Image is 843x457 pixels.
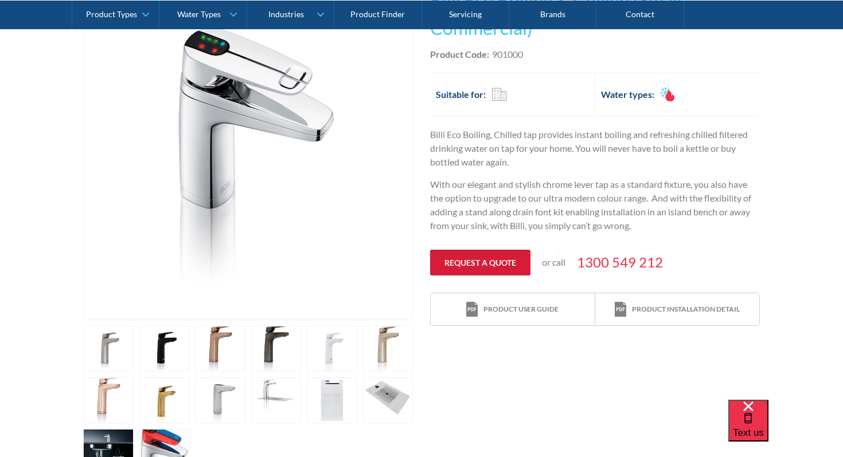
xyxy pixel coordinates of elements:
[430,250,530,275] a: Request a quote
[86,9,137,19] div: Product Types
[177,9,221,19] div: Water Types
[431,293,595,326] a: print iconProduct user guide
[615,302,626,317] img: print icon
[195,377,245,423] a: open lightbox
[632,304,740,314] div: Product installation detail
[466,302,478,317] img: print icon
[492,48,523,61] div: 901000
[307,326,357,372] a: open lightbox
[728,400,843,457] iframe: podium webchat widget bubble
[139,377,190,423] a: open lightbox
[307,377,357,423] a: open lightbox
[83,326,134,372] a: open lightbox
[430,128,760,169] p: Billi Eco Boiling, Chilled tap provides instant boiling and refreshing chilled filtered drinking ...
[195,326,245,372] a: open lightbox
[139,326,190,372] a: open lightbox
[363,326,413,372] a: open lightbox
[436,88,486,101] h2: Suitable for:
[483,304,559,314] div: Product user guide
[595,293,759,326] a: print iconProduct installation detail
[542,255,565,269] p: or call
[577,252,663,273] a: 1300 549 212
[268,9,304,19] div: Industries
[430,178,760,233] p: With our elegant and stylish chrome lever tap as a standard fixture, you also have the option to ...
[430,49,489,60] strong: Product Code:
[251,326,302,372] a: open lightbox
[601,88,654,101] h2: Water types:
[251,377,302,423] a: open lightbox
[363,377,413,423] a: open lightbox
[83,377,134,423] a: open lightbox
